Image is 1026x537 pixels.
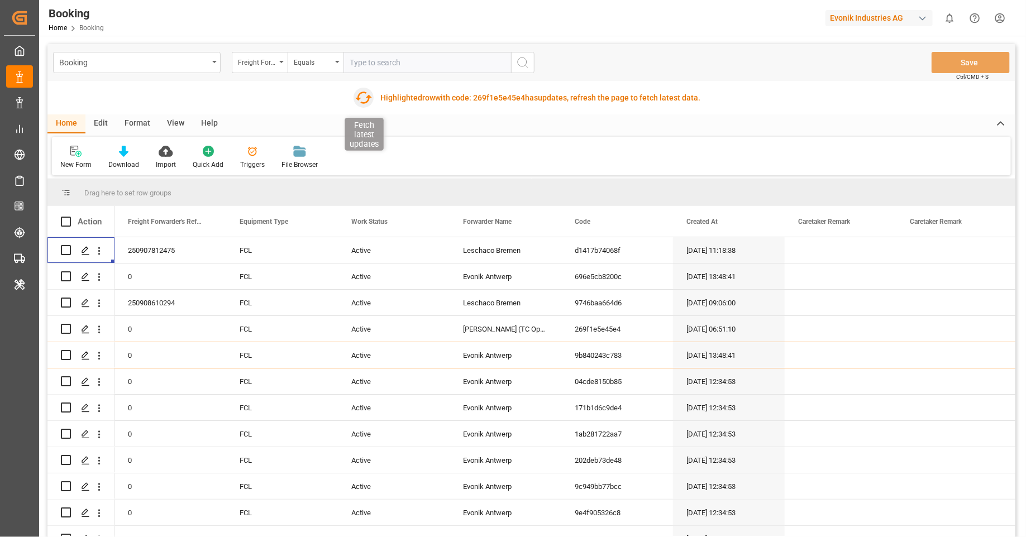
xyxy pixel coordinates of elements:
div: Press SPACE to select this row. [47,395,114,421]
div: FCL [226,500,338,525]
div: [DATE] 12:34:53 [673,368,785,394]
span: Freight Forwarder's Reference No. [128,218,203,226]
div: 171b1d6c9de4 [561,395,673,420]
div: 250907812475 [114,237,226,263]
div: FCL [226,447,338,473]
span: Created At [686,218,718,226]
div: 250908610294 [114,290,226,315]
span: Work Status [351,218,388,226]
span: has [525,93,538,102]
div: 0 [114,421,226,447]
button: show 0 new notifications [937,6,962,31]
div: 269f1e5e45e4 [561,316,673,342]
a: Home [49,24,67,32]
div: FCL [226,316,338,342]
button: Save [932,52,1010,73]
div: [DATE] 09:06:00 [673,290,785,315]
div: 0 [114,342,226,368]
div: FCL [226,237,338,263]
div: [DATE] 12:34:53 [673,421,785,447]
span: row [422,93,435,102]
span: Equipment Type [240,218,288,226]
span: Caretaker Remark [798,218,850,226]
div: Freight Forwarder's Reference No. [238,55,276,68]
span: 269f1e5e45e4 [473,93,525,102]
div: Edit [85,114,116,133]
div: 9b840243c783 [561,342,673,368]
div: 0 [114,500,226,525]
div: Evonik Antwerp [450,342,561,368]
div: Leschaco Bremen [450,290,561,315]
div: [DATE] 06:51:10 [673,316,785,342]
div: Quick Add [193,160,223,170]
div: Active [338,473,450,499]
div: 04cde8150b85 [561,368,673,394]
div: Press SPACE to select this row. [47,316,114,342]
div: 0 [114,395,226,420]
div: 0 [114,263,226,289]
div: 0 [114,447,226,473]
div: Highlighted with code: updates, refresh the page to fetch latest data. [380,92,700,104]
div: FCL [226,473,338,499]
button: Help Center [962,6,987,31]
button: open menu [288,52,343,73]
div: Leschaco Bremen [450,237,561,263]
span: Caretaker Remark [910,218,962,226]
div: 9c949bb77bcc [561,473,673,499]
div: Press SPACE to select this row. [47,421,114,447]
div: Import [156,160,176,170]
div: [DATE] 12:34:53 [673,447,785,473]
button: search button [511,52,535,73]
div: [DATE] 12:34:53 [673,395,785,420]
div: 202deb73de48 [561,447,673,473]
div: Press SPACE to select this row. [47,342,114,368]
div: Evonik Antwerp [450,473,561,499]
div: 0 [114,316,226,342]
div: View [159,114,193,133]
div: Active [338,290,450,315]
div: 0 [114,473,226,499]
div: [DATE] 13:48:41 [673,263,785,289]
span: Drag here to set row groups [84,189,171,197]
div: [DATE] 12:34:53 [673,473,785,499]
div: Active [338,421,450,447]
div: Evonik Antwerp [450,263,561,289]
div: Active [338,447,450,473]
span: Forwarder Name [463,218,512,226]
button: open menu [53,52,221,73]
div: Active [338,500,450,525]
div: Press SPACE to select this row. [47,500,114,526]
div: Format [116,114,159,133]
div: Evonik Antwerp [450,421,561,447]
div: Active [338,263,450,289]
div: Equals [294,55,332,68]
div: [DATE] 12:34:53 [673,500,785,525]
div: Active [338,368,450,394]
div: Active [338,342,450,368]
input: Type to search [343,52,511,73]
button: Evonik Industries AG [825,7,937,28]
span: Ctrl/CMD + S [956,73,989,81]
div: Press SPACE to select this row. [47,237,114,263]
div: Evonik Antwerp [450,395,561,420]
div: FCL [226,263,338,289]
div: Press SPACE to select this row. [47,290,114,316]
div: Press SPACE to select this row. [47,368,114,395]
div: FCL [226,421,338,447]
div: Evonik Antwerp [450,500,561,525]
div: 9e4f905326c8 [561,500,673,525]
div: Booking [49,5,104,22]
div: d1417b74068f [561,237,673,263]
div: Home [47,114,85,133]
div: Triggers [240,160,265,170]
div: 1ab281722aa7 [561,421,673,447]
div: [PERSON_NAME] (TC Operator) [450,316,561,342]
div: FCL [226,395,338,420]
div: 696e5cb8200c [561,263,673,289]
div: [DATE] 13:48:41 [673,342,785,368]
div: Action [78,217,102,227]
div: Active [338,237,450,263]
div: Download [108,160,139,170]
div: Help [193,114,226,133]
div: [DATE] 11:18:38 [673,237,785,263]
